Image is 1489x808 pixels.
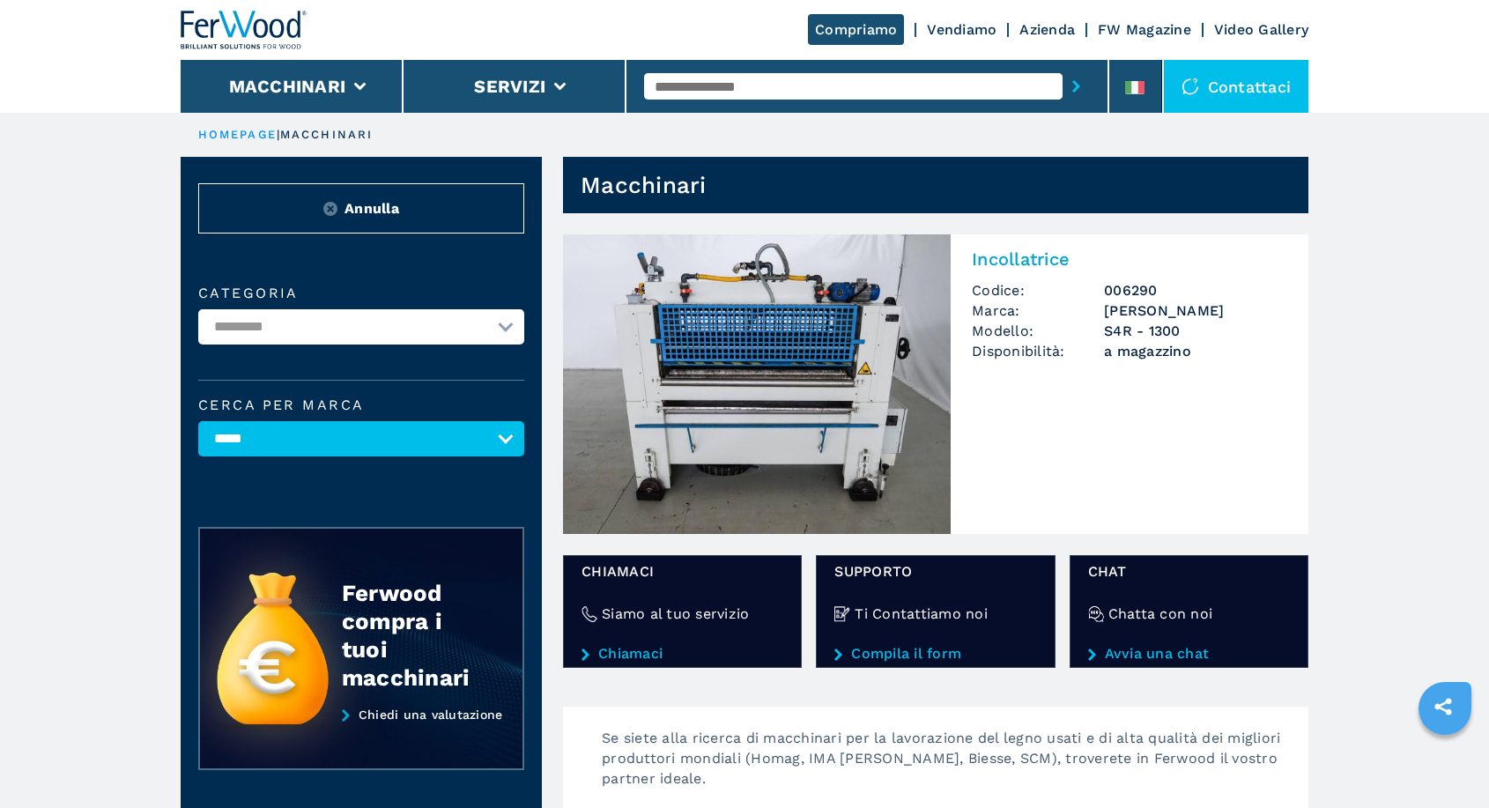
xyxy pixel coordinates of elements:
[1063,66,1090,107] button: submit-button
[1164,60,1309,113] div: Contattaci
[602,604,749,624] h4: Siamo al tuo servizio
[855,604,988,624] h4: Ti Contattiamo noi
[342,579,488,692] div: Ferwood compra i tuoi macchinari
[1421,685,1465,729] a: sharethis
[582,561,783,582] span: Chiamaci
[972,321,1104,341] span: Modello:
[198,398,524,412] label: Cerca per marca
[1088,561,1290,582] span: chat
[582,646,783,662] a: Chiamaci
[1088,646,1290,662] a: Avvia una chat
[474,76,545,97] button: Servizi
[1104,341,1287,361] span: a magazzino
[181,11,307,49] img: Ferwood
[834,646,1036,662] a: Compila il form
[972,341,1104,361] span: Disponibilità:
[834,606,850,622] img: Ti Contattiamo noi
[972,248,1287,270] h2: Incollatrice
[323,202,337,216] img: Reset
[198,128,277,141] a: HOMEPAGE
[927,21,996,38] a: Vendiamo
[198,708,524,771] a: Chiedi una valutazione
[1214,21,1308,38] a: Video Gallery
[1108,604,1213,624] h4: Chatta con noi
[198,183,524,234] button: ResetAnnulla
[972,280,1104,300] span: Codice:
[563,234,951,534] img: Incollatrice OSAMA S4R - 1300
[198,286,524,300] label: Categoria
[1019,21,1075,38] a: Azienda
[344,198,399,219] span: Annulla
[584,728,1308,806] p: Se siete alla ricerca di macchinari per la lavorazione del legno usati e di alta qualità dei migl...
[581,171,707,199] h1: Macchinari
[1414,729,1476,795] iframe: Chat
[582,606,597,622] img: Siamo al tuo servizio
[808,14,904,45] a: Compriamo
[1104,280,1287,300] h3: 006290
[1098,21,1191,38] a: FW Magazine
[1104,321,1287,341] h3: S4R - 1300
[972,300,1104,321] span: Marca:
[1182,78,1199,95] img: Contattaci
[229,76,346,97] button: Macchinari
[563,234,1308,534] a: Incollatrice OSAMA S4R - 1300IncollatriceCodice:006290Marca:[PERSON_NAME]Modello:S4R - 1300Dispon...
[277,128,280,141] span: |
[834,561,1036,582] span: Supporto
[280,127,373,143] p: macchinari
[1104,300,1287,321] h3: [PERSON_NAME]
[1088,606,1104,622] img: Chatta con noi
